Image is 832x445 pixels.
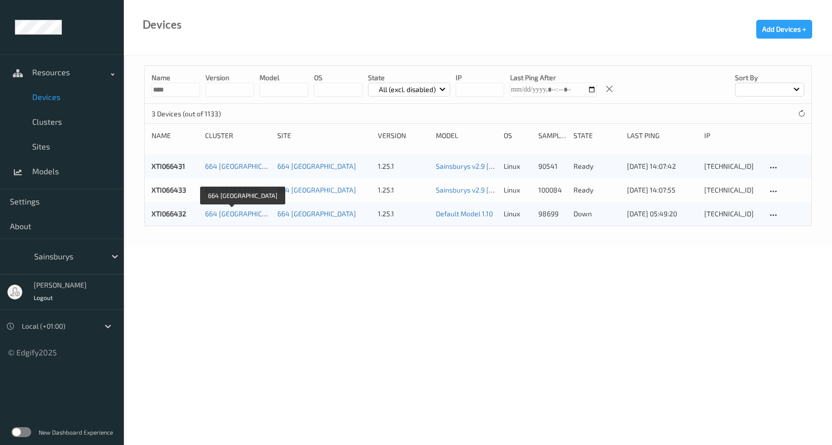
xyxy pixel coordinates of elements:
[378,209,429,219] div: 1.25.1
[143,20,182,30] div: Devices
[368,73,451,83] p: State
[152,209,186,218] a: XTI066432
[152,109,226,119] p: 3 Devices (out of 1133)
[704,185,760,195] div: [TECHNICAL_ID]
[735,73,804,83] p: Sort by
[152,73,200,83] p: Name
[436,131,497,141] div: Model
[436,186,559,194] a: Sainsburys v2.9 [DATE] 10:55 Auto Save
[277,209,356,218] a: 664 [GEOGRAPHIC_DATA]
[573,161,620,171] p: ready
[436,162,559,170] a: Sainsburys v2.9 [DATE] 10:55 Auto Save
[378,131,429,141] div: version
[205,186,284,194] a: 664 [GEOGRAPHIC_DATA]
[573,185,620,195] p: ready
[205,131,270,141] div: Cluster
[260,73,308,83] p: model
[277,162,356,170] a: 664 [GEOGRAPHIC_DATA]
[456,73,504,83] p: IP
[573,131,620,141] div: State
[627,185,697,195] div: [DATE] 14:07:55
[756,20,812,39] button: Add Devices +
[277,131,370,141] div: Site
[152,162,185,170] a: XTI066431
[538,185,567,195] div: 100084
[627,131,697,141] div: Last Ping
[277,186,356,194] a: 664 [GEOGRAPHIC_DATA]
[375,85,439,95] p: All (excl. disabled)
[538,209,567,219] div: 98699
[504,185,532,195] p: linux
[627,209,697,219] div: [DATE] 05:49:20
[504,161,532,171] p: linux
[206,73,254,83] p: version
[378,161,429,171] div: 1.25.1
[152,186,186,194] a: XTI066433
[314,73,363,83] p: OS
[538,131,567,141] div: Samples
[510,73,597,83] p: Last Ping After
[205,162,284,170] a: 664 [GEOGRAPHIC_DATA]
[704,209,760,219] div: [TECHNICAL_ID]
[704,131,760,141] div: ip
[436,209,493,218] a: Default Model 1.10
[378,185,429,195] div: 1.25.1
[205,209,284,218] a: 664 [GEOGRAPHIC_DATA]
[504,131,532,141] div: OS
[704,161,760,171] div: [TECHNICAL_ID]
[573,209,620,219] p: down
[504,209,532,219] p: linux
[627,161,697,171] div: [DATE] 14:07:42
[152,131,198,141] div: Name
[538,161,567,171] div: 90541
